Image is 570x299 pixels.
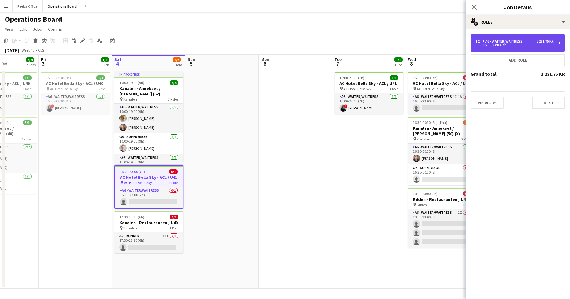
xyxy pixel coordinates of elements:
app-card-role: A6 - WAITER/WAITRESS1/115:30-23:30 (8h)![PERSON_NAME] [41,93,110,114]
div: CEST [38,48,46,52]
a: View [2,25,16,33]
span: Kanalen [123,97,137,102]
span: 3 Roles [168,97,178,102]
h1: Operations Board [5,15,62,24]
span: 0/1 [170,215,178,219]
div: 3 Jobs [173,63,182,67]
span: 18:00-23:00 (5h) [413,191,438,196]
span: Tue [335,57,342,62]
span: Week 40 [20,48,36,52]
span: 1/2 [463,120,472,125]
h3: Kilden - Restauranten / U41 [408,197,477,202]
span: Kanalen [123,226,137,230]
div: 16:00-23:00 (7h)0/1AC Hotel Bella Sky - ACL / U41 AC Hotel Bella Sky1 RoleA6 - WAITER/WAITRESS4I1... [408,72,477,114]
span: 1 Role [169,226,178,230]
span: 1 Role [390,86,398,91]
span: 15:30-23:30 (8h) [46,75,71,80]
h3: AC Hotel Bella Sky - ACL / U41 [408,81,477,86]
div: 15:30-23:30 (8h)1/1AC Hotel Bella Sky - ACL / U40 AC Hotel Bella Sky1 RoleA6 - WAITER/WAITRESS1/1... [41,72,110,114]
span: 0/3 [463,191,472,196]
div: 1 Job [101,63,109,67]
td: Grand total [471,69,526,79]
span: 1 Role [463,86,472,91]
app-card-role: O5 - SUPERVISOR1/110:00-19:00 (9h)[PERSON_NAME] [114,133,183,154]
h3: AC Hotel Bella Sky - ACL / U40 [41,81,110,86]
h3: Kanalen - Restauranten / U40 [114,220,183,225]
span: AC Hotel Bella Sky [124,180,152,185]
button: Previous [471,97,504,109]
span: Comms [48,26,62,32]
span: 1/1 [101,57,109,62]
app-job-card: 18:00-23:00 (5h)0/3Kilden - Restauranten / U41 Kilden1 RoleA6 - WAITER/WAITRESS2I0/318:00-23:00 (5h) [408,188,477,248]
span: 1 Role [169,180,178,185]
app-card-role: A6 - WAITER/WAITRESS1/116:30-00:30 (8h)[PERSON_NAME] [408,144,477,164]
span: 1 Role [463,202,472,207]
h3: Kanalen - Annekset / [PERSON_NAME] (50) (X) [408,125,477,136]
app-card-role: O5 - SUPERVISOR0/116:30-00:30 (8h) [408,164,477,185]
span: ! [344,104,348,108]
span: 10:00-19:00 (9h) [119,80,144,85]
a: Edit [17,25,29,33]
span: Mon [261,57,269,62]
app-job-card: 16:00-23:00 (7h)1/1AC Hotel Bella Sky - ACL / U41 AC Hotel Bella Sky1 RoleA6 - WAITER/WAITRESS1/1... [335,72,403,114]
div: Roles [466,15,570,29]
app-job-card: 17:30-23:30 (6h)0/1Kanalen - Restauranten / U40 Kanalen1 RoleA2 - RUNNER12I0/117:30-23:30 (6h) [114,211,183,253]
span: 4/4 [170,80,178,85]
h3: Kanalen - Annekset / [PERSON_NAME] (52) [114,86,183,97]
span: 4 [114,60,122,67]
button: Add role [471,54,565,66]
span: 1 Role [23,86,32,91]
span: 16:00-23:00 (7h) [120,169,145,174]
span: Edit [20,26,27,32]
app-job-card: 16:00-23:00 (7h)0/1AC Hotel Bella Sky - ACL / U41 AC Hotel Bella Sky1 RoleA6 - WAITER/WAITRESS0/1... [114,165,183,209]
span: 7 [334,60,342,67]
span: 4/6 [173,57,181,62]
app-card-role: A6 - WAITER/WAITRESS0/116:00-23:00 (7h) [115,187,183,208]
span: ! [51,104,54,108]
div: A6 - WAITER/WAITRESS [483,39,525,44]
span: View [5,26,14,32]
span: Sat [114,57,122,62]
span: Wed [408,57,416,62]
div: 1 Job [394,63,402,67]
span: 1/1 [394,57,403,62]
a: Comms [46,25,64,33]
app-card-role: A6 - WAITER/WAITRESS1/116:00-23:00 (7h)![PERSON_NAME] [335,93,403,114]
span: 2 Roles [461,137,472,141]
div: 16:00-23:00 (7h) [475,44,554,47]
span: 0/1 [463,75,472,80]
app-job-card: In progress10:00-19:00 (9h)4/4Kanalen - Annekset / [PERSON_NAME] (52) Kanalen3 RolesA6 - WAITER/W... [114,72,183,163]
button: Peebls Office [13,0,43,12]
span: 1/1 [390,75,398,80]
span: 3/3 [23,120,32,125]
div: 1 x [475,39,483,44]
span: Kanalen [417,137,430,141]
span: 16:30-00:30 (8h) (Thu) [413,120,447,125]
a: Jobs [30,25,45,33]
span: 8 [407,60,416,67]
span: Kilden [417,202,427,207]
span: 4/4 [26,57,34,62]
h3: AC Hotel Bella Sky - ACL / U41 [335,81,403,86]
h3: AC Hotel Bella Sky - ACL / U41 [115,174,183,180]
span: 5 [187,60,195,67]
td: 1 231.75 KR [526,69,565,79]
span: 16:00-23:00 (7h) [413,75,438,80]
span: AC Hotel Bella Sky [343,86,371,91]
app-card-role: A2 - RUNNER12I0/117:30-23:30 (6h) [114,232,183,253]
span: 17:30-23:30 (6h) [119,215,144,219]
app-card-role: A6 - WAITER/WAITRESS2I0/318:00-23:00 (5h) [408,209,477,248]
div: In progress [114,72,183,77]
app-card-role: A6 - WAITER/WAITRESS2/210:00-19:00 (9h)[PERSON_NAME][PERSON_NAME] [114,104,183,133]
span: 1/1 [96,75,105,80]
span: 0/1 [169,169,178,174]
div: 2 Jobs [26,63,36,67]
span: Sun [188,57,195,62]
span: 1/1 [23,75,32,80]
button: Operations Board [43,0,82,12]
